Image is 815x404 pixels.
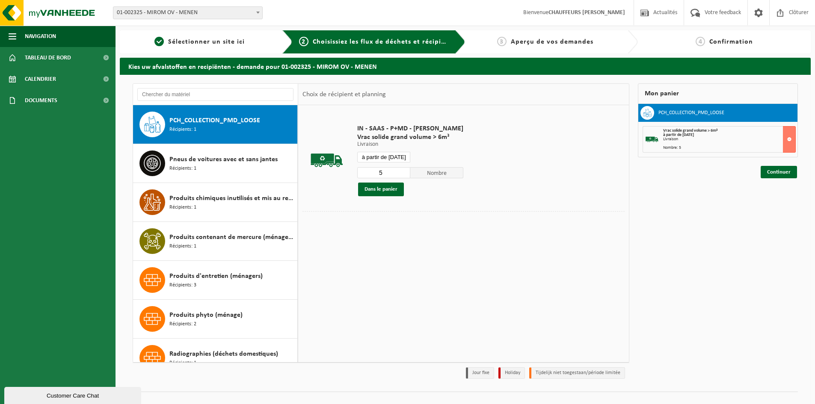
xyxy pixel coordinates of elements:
[133,300,298,339] button: Produits phyto (ménage) Récipients: 2
[663,128,717,133] span: Vrac solide grand volume > 6m³
[169,349,278,359] span: Radiographies (déchets domestiques)
[133,261,298,300] button: Produits d'entretien (ménagers) Récipients: 3
[357,133,463,142] span: Vrac solide grand volume > 6m³
[548,9,625,16] strong: CHAUFFEURS [PERSON_NAME]
[154,37,164,46] span: 1
[169,310,243,320] span: Produits phyto (ménage)
[298,84,390,105] div: Choix de récipient et planning
[169,165,196,173] span: Récipients: 1
[658,106,724,120] h3: PCH_COLLECTION_PMD_LOOSE
[169,154,278,165] span: Pneus de voitures avec et sans jantes
[169,281,196,289] span: Récipients: 3
[696,37,705,46] span: 4
[511,38,593,45] span: Aperçu de vos demandes
[124,37,276,47] a: 1Sélectionner un site ici
[169,203,196,212] span: Récipients: 1
[133,144,298,183] button: Pneus de voitures avec et sans jantes Récipients: 1
[497,37,507,46] span: 3
[25,47,71,68] span: Tableau de bord
[113,6,263,19] span: 01-002325 - MIROM OV - MENEN
[169,359,196,367] span: Récipients: 1
[357,142,463,147] p: Livraison
[137,88,293,101] input: Chercher du matériel
[313,38,455,45] span: Choisissiez les flux de déchets et récipients
[133,222,298,261] button: Produits contenant de mercure (ménagers) Récipients: 1
[25,90,57,111] span: Documents
[169,115,260,126] span: PCH_COLLECTION_PMD_LOOSE
[4,385,143,404] iframe: chat widget
[663,137,795,142] div: Livraison
[663,146,795,150] div: Nombre: 5
[169,271,263,281] span: Produits d'entretien (ménagers)
[25,68,56,90] span: Calendrier
[410,167,463,178] span: Nombre
[169,320,196,328] span: Récipients: 2
[133,339,298,377] button: Radiographies (déchets domestiques) Récipients: 1
[169,232,295,242] span: Produits contenant de mercure (ménagers)
[133,105,298,144] button: PCH_COLLECTION_PMD_LOOSE Récipients: 1
[357,124,463,133] span: IN - SAAS - P+MD - [PERSON_NAME]
[120,58,811,74] h2: Kies uw afvalstoffen en recipiënten - demande pour 01-002325 - MIROM OV - MENEN
[113,7,262,19] span: 01-002325 - MIROM OV - MENEN
[358,183,404,196] button: Dans le panier
[169,193,295,203] span: Produits chimiques inutilisés et mis au rebut (ménages)
[169,126,196,134] span: Récipients: 1
[133,183,298,222] button: Produits chimiques inutilisés et mis au rebut (ménages) Récipients: 1
[761,166,797,178] a: Continuer
[299,37,308,46] span: 2
[663,133,694,137] strong: à partir de [DATE]
[169,242,196,251] span: Récipients: 1
[357,152,410,162] input: Sélectionnez date
[168,38,245,45] span: Sélectionner un site ici
[709,38,753,45] span: Confirmation
[466,367,494,379] li: Jour fixe
[498,367,525,379] li: Holiday
[638,83,798,104] div: Mon panier
[25,26,56,47] span: Navigation
[529,367,625,379] li: Tijdelijk niet toegestaan/période limitée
